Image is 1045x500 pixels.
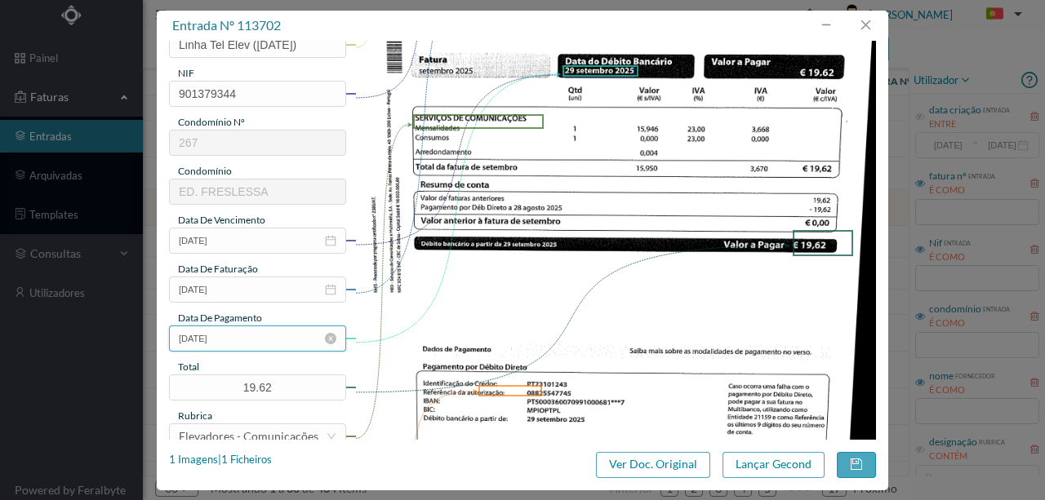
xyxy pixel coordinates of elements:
[169,452,272,468] div: 1 Imagens | 1 Ficheiros
[178,67,194,79] span: NIF
[596,452,710,478] button: Ver Doc. Original
[723,452,825,478] button: Lançar Gecond
[178,165,232,177] span: condomínio
[178,263,258,275] span: data de faturação
[178,361,199,373] span: total
[325,284,336,295] i: icon: calendar
[325,333,336,344] i: icon: close-circle
[325,235,336,246] i: icon: calendar
[178,312,262,324] span: data de pagamento
[327,431,336,441] i: icon: down
[973,2,1029,28] button: PT
[178,116,245,128] span: condomínio nº
[172,17,281,33] span: entrada nº 113702
[179,424,318,449] div: Elevadores - Comunicações
[178,214,265,226] span: data de vencimento
[178,409,212,422] span: rubrica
